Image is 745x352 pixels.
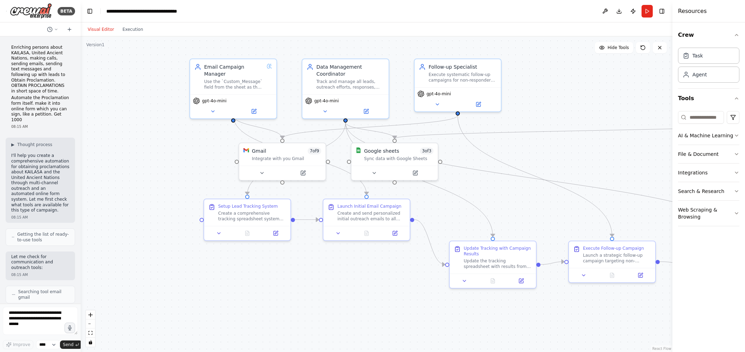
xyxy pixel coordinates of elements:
button: zoom out [86,319,95,329]
button: Improve [3,340,33,349]
button: Open in side panel [234,107,274,116]
img: Gmail [243,147,249,153]
button: Click to speak your automation idea [65,323,75,333]
p: I'll help you create a comprehensive automation for obtaining proclamations about KAILASA and the... [11,153,69,213]
span: gpt-4o-mini [202,98,227,104]
g: Edge from 4d37d54d-471c-4917-85f9-906c7be1aa28 to fdb3e209-5767-4bb7-85e7-57b50cb2324b [414,216,445,268]
div: Update the tracking spreadsheet with results from the initial email campaign, including delivery ... [464,258,532,269]
button: ▶Thought process [11,142,52,147]
span: Hide Tools [608,45,629,50]
button: File & Document [678,145,739,163]
span: Getting the list of ready-to-use tools [17,232,69,243]
div: Track and manage all leads, outreach efforts, responses, and proclamation signings in organized s... [316,79,384,90]
span: Searching tool email gmail [18,289,69,300]
div: Task [692,52,703,59]
p: Enriching persons about KAILASA, United Ancient Nations, making calls, sending emails, sending te... [11,45,69,94]
button: No output available [597,271,627,279]
g: Edge from 511862da-5da9-4cdd-a7ba-0310d65cd052 to 4d37d54d-471c-4917-85f9-906c7be1aa28 [295,216,318,223]
div: GmailGmail7of9Integrate with you Gmail [239,143,326,181]
div: Launch Initial Email Campaign [337,203,401,209]
div: Execute Follow-up CampaignLaunch a strategic follow-up campaign targeting non-responders and warm... [568,241,656,283]
div: React Flow controls [86,310,95,347]
div: 08:15 AM [11,124,69,129]
button: No output available [478,277,508,285]
div: Follow-up SpecialistExecute systematic follow-up campaigns for non-responders, create urgency aro... [414,58,502,112]
button: No output available [233,229,262,237]
div: 08:15 AM [11,215,69,220]
g: Edge from 92020e43-7163-4e21-a467-1449d56b133f to fdb3e209-5767-4bb7-85e7-57b50cb2324b [342,122,496,236]
div: Google sheets [364,147,399,154]
div: Data Management CoordinatorTrack and manage all leads, outreach efforts, responses, and proclamat... [302,58,389,119]
span: Number of enabled actions [420,147,434,154]
button: Open in side panel [458,100,498,109]
div: 08:15 AM [11,272,69,277]
div: Follow-up Specialist [429,63,497,70]
g: Edge from fdb3e209-5767-4bb7-85e7-57b50cb2324b to 3f880f35-d557-44a2-bbd4-e9a1b3ba0a6b [541,258,564,268]
h4: Resources [678,7,707,15]
button: Open in side panel [263,229,288,237]
span: gpt-4o-mini [314,98,339,104]
g: Edge from b2c6c9d8-3034-4756-b803-c632798a6afe to 4d37d54d-471c-4917-85f9-906c7be1aa28 [230,115,370,194]
g: Edge from 92020e43-7163-4e21-a467-1449d56b133f to 511862da-5da9-4cdd-a7ba-0310d65cd052 [244,122,349,194]
button: Send [60,340,82,349]
div: Agent [692,71,707,78]
span: Number of enabled actions [308,147,321,154]
div: Update Tracking with Campaign Results [464,246,532,257]
span: Improve [13,342,30,347]
g: Edge from 92020e43-7163-4e21-a467-1449d56b133f to f8bb88e2-46ca-4f11-b047-357d517d932b [342,122,742,236]
span: Thought process [17,142,52,147]
div: Create and send personalized initial outreach emails to all identified leads about {organization_... [337,210,405,222]
nav: breadcrumb [106,8,177,15]
div: Integrate with you Gmail [252,156,321,161]
button: toggle interactivity [86,338,95,347]
div: Crew [678,45,739,88]
button: fit view [86,329,95,338]
button: Hide right sidebar [657,6,667,16]
div: Launch a strategic follow-up campaign targeting non-responders and warm leads from the initial ou... [583,253,651,264]
div: Execute Follow-up Campaign [583,246,644,251]
g: Edge from 3f880f35-d557-44a2-bbd4-e9a1b3ba0a6b to f8bb88e2-46ca-4f11-b047-357d517d932b [660,258,690,268]
button: Open in side panel [346,107,386,116]
button: AI & Machine Learning [678,126,739,145]
button: Open in side panel [395,169,435,177]
p: Automate the Proclamation form itself. make it into online form which you can sign, like a petiti... [11,95,69,123]
div: Tools [678,108,739,232]
div: BETA [58,7,75,15]
div: Version 1 [86,42,105,48]
button: Search & Research [678,182,739,200]
p: Let me check for communication and outreach tools: [11,254,69,271]
button: Open in side panel [509,277,533,285]
div: Execute systematic follow-up campaigns for non-responders, create urgency around proclamation dea... [429,72,497,83]
span: gpt-4o-mini [427,91,451,97]
img: Google Sheets [356,147,361,153]
span: Send [63,342,73,347]
div: Sync data with Google Sheets [364,156,434,161]
button: No output available [352,229,382,237]
div: Setup Lead Tracking SystemCreate a comprehensive tracking spreadsheet system for managing the {or... [203,199,291,241]
button: Switch to previous chat [44,25,61,34]
div: Email Campaign ManagerUse the `Custom_Message` field from the sheet as the email body. Do not gen... [189,58,277,119]
button: Execution [118,25,147,34]
button: Integrations [678,164,739,182]
button: zoom in [86,310,95,319]
g: Edge from b2c6c9d8-3034-4756-b803-c632798a6afe to 53541f2e-1b8f-45ba-8415-1003e5a2f0a0 [230,115,286,138]
div: Use the `Custom_Message` field from the sheet as the email body. Do not generate your own message... [204,79,264,90]
button: Open in side panel [383,229,407,237]
button: Start a new chat [64,25,75,34]
a: React Flow attribution [652,347,671,351]
button: Hide left sidebar [85,6,95,16]
div: Gmail [252,147,266,154]
button: Visual Editor [83,25,118,34]
div: Setup Lead Tracking System [218,203,278,209]
img: Logo [10,3,52,19]
button: Open in side panel [628,271,652,279]
span: ▶ [11,142,14,147]
g: Edge from 7afed474-6f3e-4ceb-8adf-933114afa1fe to 53541f2e-1b8f-45ba-8415-1003e5a2f0a0 [279,115,461,138]
div: Email Campaign Manager [204,63,264,77]
div: Google SheetsGoogle sheets3of3Sync data with Google Sheets [351,143,438,181]
div: Launch Initial Email CampaignCreate and send personalized initial outreach emails to all identifi... [323,199,410,241]
button: Web Scraping & Browsing [678,201,739,226]
button: Open in side panel [283,169,323,177]
div: Update Tracking with Campaign ResultsUpdate the tracking spreadsheet with results from the initia... [449,241,537,289]
button: Crew [678,25,739,45]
